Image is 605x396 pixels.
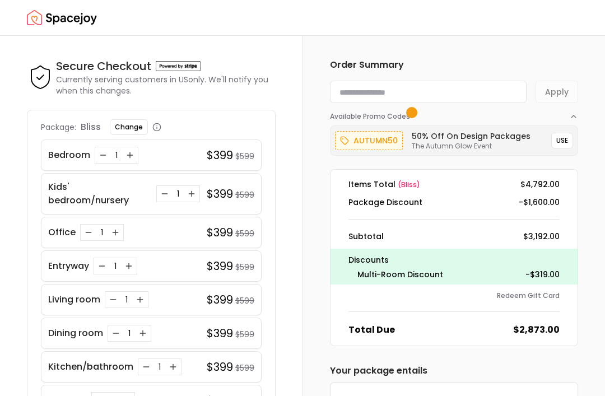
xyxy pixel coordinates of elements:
h4: Secure Checkout [56,58,151,74]
dt: Multi-Room Discount [357,269,443,280]
p: Discounts [348,253,560,267]
button: Change [110,119,148,135]
div: 1 [154,361,165,372]
button: Increase quantity for Dining room [137,328,148,339]
p: bliss [81,120,101,134]
span: Available Promo Codes [330,112,413,121]
button: Increase quantity for Entryway [123,260,134,272]
button: Increase quantity for Kitchen/bathroom [167,361,179,372]
p: Bedroom [48,148,90,162]
dd: $4,792.00 [520,179,560,190]
img: Powered by stripe [156,61,201,71]
dd: -$319.00 [525,269,560,280]
dt: Total Due [348,323,395,337]
small: $599 [235,189,254,201]
dt: Subtotal [348,231,384,242]
span: ( bliss ) [398,180,420,189]
button: Increase quantity for Bedroom [124,150,136,161]
div: Available Promo Codes [330,121,578,156]
button: Decrease quantity for Office [83,227,94,238]
div: 1 [96,227,108,238]
dt: Items Total [348,179,420,190]
small: $599 [235,362,254,374]
button: Redeem Gift Card [497,291,560,300]
h4: $399 [207,186,233,202]
small: $599 [235,228,254,239]
h4: $399 [207,325,233,341]
h4: $399 [207,359,233,375]
button: Decrease quantity for Dining room [110,328,122,339]
div: 1 [110,260,121,272]
button: Decrease quantity for Living room [108,294,119,305]
h4: $399 [207,147,233,163]
dd: $3,192.00 [523,231,560,242]
button: Increase quantity for Kids' bedroom/nursery [186,188,197,199]
p: Entryway [48,259,89,273]
button: USE [551,133,573,148]
p: Kitchen/bathroom [48,360,133,374]
h6: Your package entails [330,364,578,378]
p: autumn50 [353,134,398,147]
img: Spacejoy Logo [27,7,97,29]
button: Increase quantity for Living room [134,294,146,305]
p: Office [48,226,76,239]
dt: Package Discount [348,197,422,208]
p: Kids' bedroom/nursery [48,180,152,207]
h4: $399 [207,292,233,308]
div: 1 [121,294,132,305]
div: 1 [111,150,122,161]
button: Increase quantity for Office [110,227,121,238]
div: 1 [124,328,135,339]
p: The Autumn Glow Event [412,142,530,151]
button: Decrease quantity for Entryway [96,260,108,272]
small: $599 [235,329,254,340]
dd: $2,873.00 [513,323,560,337]
h6: 50% Off on Design Packages [412,131,530,142]
button: Available Promo Codes [330,103,578,121]
button: Decrease quantity for Bedroom [97,150,109,161]
p: Package: [41,122,76,133]
button: Decrease quantity for Kitchen/bathroom [141,361,152,372]
div: 1 [173,188,184,199]
h6: Order Summary [330,58,578,72]
button: Decrease quantity for Kids' bedroom/nursery [159,188,170,199]
h4: $399 [207,258,233,274]
p: Dining room [48,327,103,340]
h4: $399 [207,225,233,240]
p: Living room [48,293,100,306]
small: $599 [235,295,254,306]
small: $599 [235,262,254,273]
dd: -$1,600.00 [519,197,560,208]
p: Currently serving customers in US only. We'll notify you when this changes. [56,74,276,96]
small: $599 [235,151,254,162]
a: Spacejoy [27,7,97,29]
